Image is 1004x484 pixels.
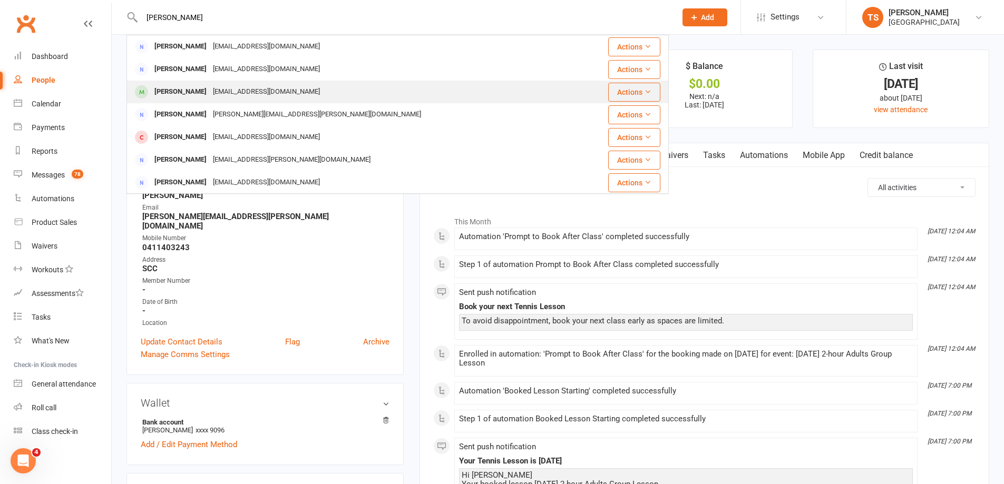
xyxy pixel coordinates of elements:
h3: Wallet [141,397,389,409]
span: xxxx 9096 [196,426,225,434]
button: Add [683,8,727,26]
div: Class check-in [32,427,78,436]
a: Flag [285,335,300,348]
button: Actions [608,151,660,170]
div: $0.00 [626,78,783,90]
a: view attendance [874,105,928,114]
a: Product Sales [14,211,111,234]
div: [PERSON_NAME] [151,130,210,145]
a: Waivers [14,234,111,258]
div: [EMAIL_ADDRESS][PERSON_NAME][DOMAIN_NAME] [210,152,374,167]
a: Automations [733,143,795,167]
div: Dashboard [32,52,68,61]
a: Credit balance [852,143,920,167]
strong: 0411403243 [142,243,389,252]
i: [DATE] 12:04 AM [928,228,975,235]
div: Last visit [879,60,923,78]
div: Roll call [32,403,56,412]
strong: SCC [142,264,389,273]
div: Automation 'Prompt to Book After Class' completed successfully [459,232,913,241]
div: TS [862,7,883,28]
div: Enrolled in automation: 'Prompt to Book After Class' for the booking made on [DATE] for event: [D... [459,350,913,368]
a: General attendance kiosk mode [14,372,111,396]
i: [DATE] 12:04 AM [928,283,975,291]
a: Reports [14,140,111,163]
div: Tasks [32,313,51,321]
div: Date of Birth [142,297,389,307]
li: This Month [433,211,976,228]
div: [PERSON_NAME] [151,175,210,190]
a: People [14,68,111,92]
a: Update Contact Details [141,335,222,348]
button: Actions [608,105,660,124]
a: Clubworx [13,11,39,37]
i: [DATE] 7:00 PM [928,438,971,445]
i: [DATE] 7:00 PM [928,382,971,389]
span: Add [701,13,714,22]
div: People [32,76,55,84]
div: [DATE] [823,78,979,90]
span: 78 [72,170,83,179]
div: [EMAIL_ADDRESS][DOMAIN_NAME] [210,130,323,145]
a: Workouts [14,258,111,282]
div: [PERSON_NAME] [151,62,210,77]
div: Automations [32,194,74,203]
span: Settings [771,5,800,29]
div: Payments [32,123,65,132]
button: Actions [608,173,660,192]
i: [DATE] 12:04 AM [928,255,975,263]
div: General attendance [32,380,96,388]
a: Payments [14,116,111,140]
div: Assessments [32,289,84,298]
div: What's New [32,337,70,345]
div: Mobile Number [142,233,389,243]
button: Actions [608,83,660,102]
strong: [PERSON_NAME] [142,191,389,200]
div: [PERSON_NAME] [889,8,960,17]
a: Archive [363,335,389,348]
div: [EMAIL_ADDRESS][DOMAIN_NAME] [210,62,323,77]
div: Waivers [32,242,57,250]
a: Messages 78 [14,163,111,187]
div: [EMAIL_ADDRESS][DOMAIN_NAME] [210,84,323,100]
h3: Activity [433,178,976,194]
input: Search... [139,10,669,25]
a: Roll call [14,396,111,420]
div: [PERSON_NAME] [151,107,210,122]
div: Address [142,255,389,265]
div: Calendar [32,100,61,108]
strong: - [142,306,389,315]
div: Workouts [32,265,63,274]
div: [PERSON_NAME] [151,152,210,167]
a: Mobile App [795,143,852,167]
div: Step 1 of automation Prompt to Book After Class completed successfully [459,260,913,269]
div: To avoid disappointment, book your next class early as spaces are limited. [462,317,910,325]
a: Automations [14,187,111,211]
div: [EMAIL_ADDRESS][DOMAIN_NAME] [210,39,323,54]
div: [EMAIL_ADDRESS][DOMAIN_NAME] [210,175,323,190]
a: What's New [14,329,111,353]
div: [PERSON_NAME] [151,84,210,100]
a: Add / Edit Payment Method [141,438,237,451]
div: about [DATE] [823,92,979,104]
div: $ Balance [686,60,723,78]
a: Dashboard [14,45,111,68]
a: Manage Comms Settings [141,348,230,361]
a: Calendar [14,92,111,116]
li: [PERSON_NAME] [141,417,389,436]
div: Your Tennis Lesson is [DATE] [459,457,913,466]
a: Class kiosk mode [14,420,111,443]
i: [DATE] 12:04 AM [928,345,975,352]
div: [GEOGRAPHIC_DATA] [889,17,960,27]
strong: Bank account [142,418,384,426]
div: Step 1 of automation Booked Lesson Starting completed successfully [459,414,913,423]
span: Sent push notification [459,442,536,451]
strong: [PERSON_NAME][EMAIL_ADDRESS][PERSON_NAME][DOMAIN_NAME] [142,212,389,231]
div: [PERSON_NAME] [151,39,210,54]
div: Book your next Tennis Lesson [459,302,913,311]
button: Actions [608,37,660,56]
button: Actions [608,128,660,147]
a: Assessments [14,282,111,305]
div: Email [142,203,389,213]
a: Waivers [651,143,696,167]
